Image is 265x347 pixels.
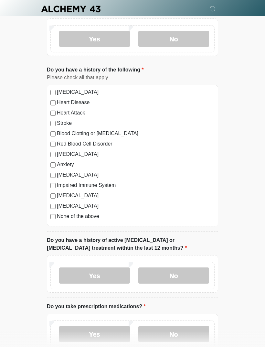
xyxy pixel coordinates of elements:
label: Do you have a history of active [MEDICAL_DATA] or [MEDICAL_DATA] treatment withtin the last 12 mo... [47,236,218,252]
label: [MEDICAL_DATA] [57,150,215,158]
img: Alchemy 43 Logo [40,5,101,13]
input: [MEDICAL_DATA] [50,173,56,178]
input: Red Blood Cell Disorder [50,142,56,147]
label: No [138,326,209,342]
input: [MEDICAL_DATA] [50,152,56,157]
label: Heart Disease [57,99,215,106]
input: Impaired Immune System [50,183,56,188]
input: Blood Clotting or [MEDICAL_DATA] [50,131,56,136]
label: Blood Clotting or [MEDICAL_DATA] [57,130,215,137]
label: No [138,267,209,284]
label: Anxiety [57,161,215,168]
label: [MEDICAL_DATA] [57,202,215,210]
label: No [138,31,209,47]
input: [MEDICAL_DATA] [50,204,56,209]
input: Stroke [50,121,56,126]
label: Yes [59,267,130,284]
input: Anxiety [50,162,56,168]
label: [MEDICAL_DATA] [57,88,215,96]
label: Yes [59,326,130,342]
label: Do you take prescription medications? [47,303,146,310]
label: [MEDICAL_DATA] [57,192,215,200]
label: None of the above [57,212,215,220]
label: Heart Attack [57,109,215,117]
input: Heart Disease [50,100,56,105]
div: Please check all that apply [47,74,218,81]
label: Do you have a history of the following [47,66,144,74]
label: Impaired Immune System [57,181,215,189]
input: [MEDICAL_DATA] [50,90,56,95]
label: Red Blood Cell Disorder [57,140,215,148]
label: Yes [59,31,130,47]
input: None of the above [50,214,56,219]
input: Heart Attack [50,111,56,116]
label: Stroke [57,119,215,127]
input: [MEDICAL_DATA] [50,193,56,199]
label: [MEDICAL_DATA] [57,171,215,179]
